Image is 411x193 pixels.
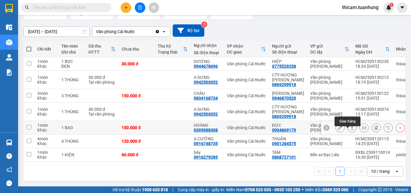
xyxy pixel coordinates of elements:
th: Toggle SortBy [352,41,393,57]
div: TÂM [272,150,304,155]
span: | [172,186,173,193]
div: A CƯỜNG [194,136,221,141]
button: Bộ lọc [173,24,204,37]
div: 1 BỌC ĐEN [61,59,82,69]
button: 1 [335,167,345,176]
button: file-add [135,2,145,13]
span: file-add [138,5,142,10]
span: copyright [378,188,382,192]
th: Toggle SortBy [85,41,119,57]
div: HOÀNG KHÁNH [272,91,304,96]
button: aim [149,2,159,13]
span: Miền Nam [226,186,300,193]
th: Toggle SortBy [224,41,269,57]
div: 0869299918 [272,114,296,119]
th: Toggle SortBy [307,41,352,57]
div: 0868727101 [272,155,296,160]
div: 4 THÙNG [61,139,82,144]
span: 1 [390,3,392,7]
span: đ [235,11,237,15]
span: 0 [73,9,77,16]
span: caret-down [400,5,405,10]
div: Tên món [61,44,82,48]
div: 150.000 đ [122,93,152,98]
span: message [6,180,12,186]
div: HCM2509120115 [355,136,390,141]
span: plus [124,5,128,10]
div: Văn phòng [PERSON_NAME] [310,59,349,69]
div: Văn phòng Cái Nước [227,77,266,82]
img: solution-icon [6,69,12,76]
div: 0869299918 [272,82,296,87]
div: 3 THÙNG [61,93,82,98]
div: Văn phòng Cái Nước [227,61,266,66]
div: 0775529258 [272,64,296,69]
div: 0916279285 [194,155,218,160]
div: 0904869179 [272,128,296,132]
div: Khác [37,96,55,101]
div: 15:51 [DATE] [355,96,390,101]
div: Giao hàng [335,117,360,126]
div: Văn phòng [PERSON_NAME] [310,75,349,85]
div: HCM2509130132 [355,91,390,96]
sup: 3 [201,21,207,27]
span: kg [78,11,82,15]
div: THUẬN [272,136,304,141]
svg: open [162,29,166,34]
div: CTY HƯƠNG HOÀNG NAM [272,104,304,114]
span: đơn [31,11,39,15]
div: Khác [37,112,55,117]
span: thicam.tuanhung [337,4,383,11]
div: 150.000 đ [122,125,152,130]
div: 0834168734 [194,96,218,101]
div: Thu hộ [158,44,183,48]
div: 1 THÙNG [61,77,82,82]
img: icon-new-feature [386,5,391,10]
div: DƯƠNG [194,59,221,64]
div: Số điện thoại [194,50,221,55]
div: 0942503052 [194,80,218,85]
div: 30.000 đ [122,61,152,66]
div: 0916748735 [194,141,218,146]
div: 1 món [37,75,55,80]
div: ĐC lấy [310,50,345,54]
div: Khác [37,64,55,69]
input: Select a date range. [24,27,89,36]
span: 90.000 [167,9,185,16]
span: aim [152,5,156,10]
div: 14:35 [DATE] [355,141,390,146]
div: 0944678696 [194,64,218,69]
svg: Clear value [155,29,160,34]
div: VP gửi [310,44,345,48]
div: 0901284575 [272,141,296,146]
img: warehouse-icon [6,39,12,45]
div: 0395988308 [194,128,218,132]
div: 4 món [37,136,55,141]
button: caret-down [397,2,407,13]
div: Khác [37,80,55,85]
div: Khác [37,155,55,160]
div: Sửa đơn hàng [335,123,345,132]
div: HCM2509130230 [355,59,390,64]
div: Khác [37,128,55,132]
svg: open [394,169,399,174]
span: 7 [27,9,30,16]
div: Ngày ĐH [355,50,385,54]
div: CTY HƯƠNG HOÀNG NAM [272,73,304,82]
div: 3 món [37,91,55,96]
div: ĐC giao [227,50,261,54]
div: A DƯNG [194,75,221,80]
div: HIỆP [272,59,304,64]
div: 1 BAO [61,125,82,130]
sup: 1 [389,3,394,7]
span: Miền Bắc [305,186,348,193]
div: Văn phòng Cái Nước [96,29,135,35]
div: 1 món [37,107,55,112]
div: Văn phòng Cái Nước [227,109,266,114]
div: Văn phòng Cái Nước [227,93,266,98]
span: 510.000 [213,9,235,16]
div: Tại văn phòng [88,80,116,85]
div: 1 món [37,59,55,64]
img: warehouse-icon [6,139,12,146]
